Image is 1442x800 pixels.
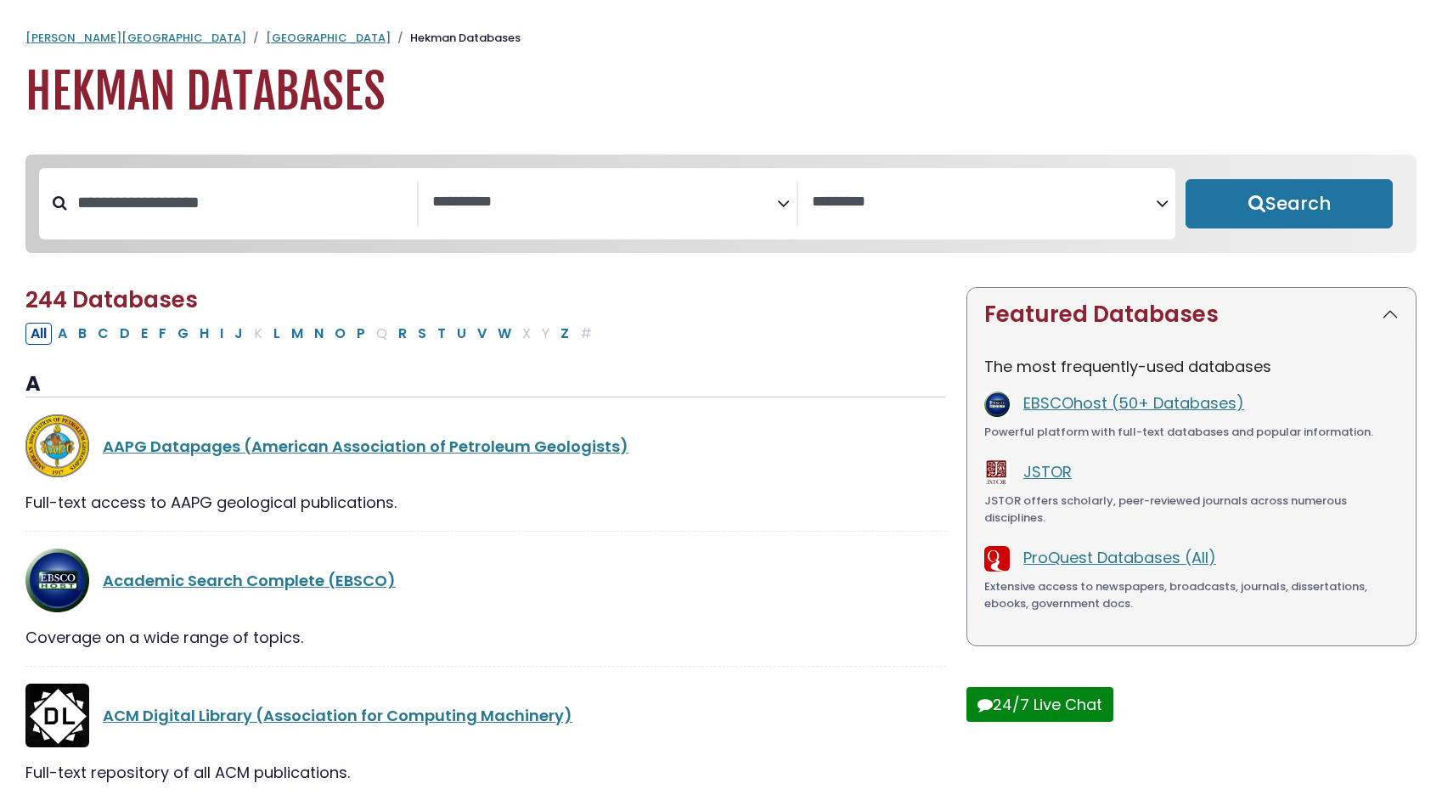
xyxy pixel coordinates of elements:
[103,570,396,591] a: Academic Search Complete (EBSCO)
[555,323,574,345] button: Filter Results Z
[194,323,214,345] button: Filter Results H
[984,424,1399,441] div: Powerful platform with full-text databases and popular information.
[93,323,114,345] button: Filter Results C
[330,323,351,345] button: Filter Results O
[25,30,1417,47] nav: breadcrumb
[67,189,417,217] input: Search database by title or keyword
[984,493,1399,526] div: JSTOR offers scholarly, peer-reviewed journals across numerous disciplines.
[25,155,1417,253] nav: Search filters
[393,323,412,345] button: Filter Results R
[1023,392,1244,414] a: EBSCOhost (50+ Databases)
[286,323,308,345] button: Filter Results M
[25,323,52,345] button: All
[266,30,391,46] a: [GEOGRAPHIC_DATA]
[352,323,370,345] button: Filter Results P
[229,323,248,345] button: Filter Results J
[472,323,492,345] button: Filter Results V
[432,323,451,345] button: Filter Results T
[413,323,431,345] button: Filter Results S
[812,194,1157,211] textarea: Search
[432,194,777,211] textarea: Search
[172,323,194,345] button: Filter Results G
[25,30,246,46] a: [PERSON_NAME][GEOGRAPHIC_DATA]
[25,285,198,315] span: 244 Databases
[966,687,1113,722] button: 24/7 Live Chat
[154,323,172,345] button: Filter Results F
[25,626,946,649] div: Coverage on a wide range of topics.
[967,288,1416,341] button: Featured Databases
[103,705,572,726] a: ACM Digital Library (Association for Computing Machinery)
[73,323,92,345] button: Filter Results B
[25,761,946,784] div: Full-text repository of all ACM publications.
[115,323,135,345] button: Filter Results D
[1186,179,1393,228] button: Submit for Search Results
[25,372,946,397] h3: A
[215,323,228,345] button: Filter Results I
[25,64,1417,121] h1: Hekman Databases
[493,323,516,345] button: Filter Results W
[984,355,1399,378] p: The most frequently-used databases
[25,322,599,343] div: Alpha-list to filter by first letter of database name
[1023,461,1072,482] a: JSTOR
[268,323,285,345] button: Filter Results L
[984,578,1399,611] div: Extensive access to newspapers, broadcasts, journals, dissertations, ebooks, government docs.
[25,491,946,514] div: Full-text access to AAPG geological publications.
[1023,547,1216,568] a: ProQuest Databases (All)
[136,323,153,345] button: Filter Results E
[309,323,329,345] button: Filter Results N
[452,323,471,345] button: Filter Results U
[103,436,628,457] a: AAPG Datapages (American Association of Petroleum Geologists)
[53,323,72,345] button: Filter Results A
[391,30,521,47] li: Hekman Databases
